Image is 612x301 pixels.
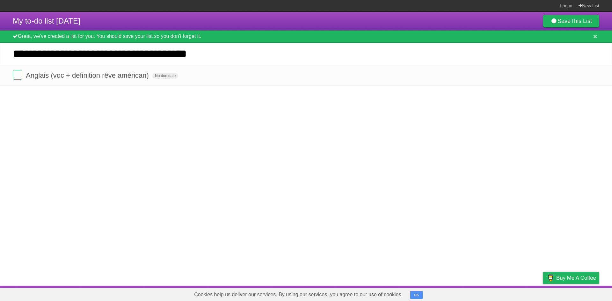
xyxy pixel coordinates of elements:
[535,287,551,299] a: Privacy
[479,287,505,299] a: Developers
[543,272,599,284] a: Buy me a coffee
[410,291,423,299] button: OK
[543,15,599,27] a: SaveThis List
[26,71,150,79] span: Anglais (voc + definition rêve américan)
[152,73,178,79] span: No due date
[571,18,592,24] b: This List
[188,288,409,301] span: Cookies help us deliver our services. By using our services, you agree to our use of cookies.
[556,272,596,283] span: Buy me a coffee
[546,272,555,283] img: Buy me a coffee
[458,287,471,299] a: About
[513,287,527,299] a: Terms
[13,70,22,80] label: Done
[559,287,599,299] a: Suggest a feature
[13,17,80,25] span: My to-do list [DATE]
